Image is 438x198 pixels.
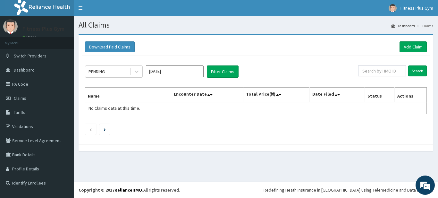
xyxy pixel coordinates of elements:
[79,187,143,193] strong: Copyright © 2017 .
[358,65,406,76] input: Search by HMO ID
[416,23,433,29] li: Claims
[400,41,427,52] a: Add Claim
[394,88,426,102] th: Actions
[22,35,38,39] a: Online
[264,187,433,193] div: Redefining Heath Insurance in [GEOGRAPHIC_DATA] using Telemedicine and Data Science!
[408,65,427,76] input: Search
[310,88,365,102] th: Date Filed
[88,68,105,75] div: PENDING
[85,41,135,52] button: Download Paid Claims
[14,95,26,101] span: Claims
[14,67,35,73] span: Dashboard
[207,65,239,78] button: Filter Claims
[400,5,433,11] span: Fitness Plus Gym
[365,88,395,102] th: Status
[104,126,106,132] a: Next page
[89,126,92,132] a: Previous page
[389,4,397,12] img: User Image
[74,182,438,198] footer: All rights reserved.
[171,88,243,102] th: Encounter Date
[391,23,415,29] a: Dashboard
[14,109,25,115] span: Tariffs
[85,88,171,102] th: Name
[22,26,64,32] p: Fitness Plus Gym
[14,53,46,59] span: Switch Providers
[243,88,310,102] th: Total Price(₦)
[114,187,142,193] a: RelianceHMO
[146,65,204,77] input: Select Month and Year
[3,19,18,34] img: User Image
[79,21,433,29] h1: All Claims
[88,105,140,111] span: No Claims data at this time.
